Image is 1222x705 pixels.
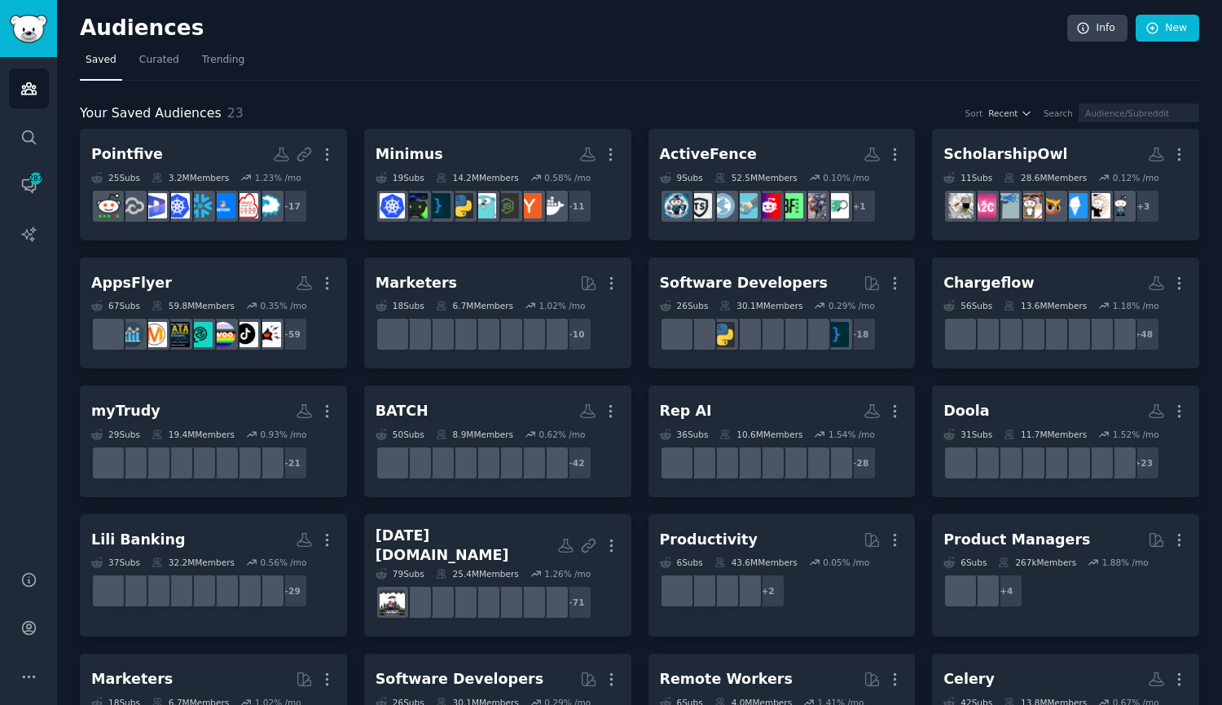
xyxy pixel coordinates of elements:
a: Info [1067,15,1127,42]
span: Recent [988,108,1018,119]
img: DevOpsLinks [210,193,235,218]
div: 25.4M Members [436,568,519,579]
img: Accounting [1040,450,1065,475]
div: Software Developers [660,273,828,293]
img: Entrepreneurship [516,590,542,615]
img: EntrepreneurRideAlong [755,450,780,475]
div: Remote Workers [660,669,793,690]
img: CloudAtCost [119,193,144,218]
div: 11.7M Members [1004,429,1087,440]
div: 6 Sub s [943,557,987,568]
a: Marketers18Subs6.7MMembers1.02% /mo+10socialmediamarketingSEODigitalMarketingdigital_marketingIns... [364,258,631,369]
img: FinancialCareers [210,450,235,475]
img: LifeProTips [732,579,758,604]
a: [DATE][DOMAIN_NAME]79Subs25.4MMembers1.26% /mo+71nonprofitEntrepreneurshipstartupEntrepreneurRide... [364,514,631,637]
img: kubernetes [165,193,190,218]
div: Doola [943,401,989,421]
a: 287 [9,165,49,205]
input: Audience/Subreddit [1079,104,1199,122]
img: EntrepreneurRideAlong [471,590,496,615]
img: CBD [516,450,542,475]
div: Sort [965,108,983,119]
img: programming [425,193,451,218]
img: AllAboutPayments [1085,322,1110,347]
div: + 18 [842,317,877,351]
img: RemoteWorkers [142,450,167,475]
img: ApplyingToCollege [971,193,996,218]
img: Accounting [119,450,144,475]
img: kubernetes [380,193,405,218]
img: InternationalStudents [1017,193,1042,218]
img: trustandsafetypros [664,193,689,218]
span: 23 [227,105,244,121]
div: Marketers [91,669,173,690]
div: 0.29 % /mo [829,300,875,311]
div: 18 Sub s [376,300,424,311]
div: myTrudy [91,401,160,421]
img: Entrepreneurship [732,450,758,475]
img: docker [539,193,565,218]
img: SaaS [948,450,974,475]
img: analytics [119,322,144,347]
img: CashApp [1040,322,1065,347]
div: 3.2M Members [152,172,229,183]
div: 79 Sub s [376,568,424,579]
div: 11 Sub s [943,172,992,183]
div: 0.10 % /mo [823,172,869,183]
a: Productivity6Subs43.6MMembers0.05% /mo+2LifeProTipslifehacksproductivitygetdisciplined [648,514,916,637]
div: 8.9M Members [436,429,513,440]
div: 1.18 % /mo [1113,300,1159,311]
img: TikTokAds [256,322,281,347]
img: productivity [687,579,712,604]
a: ScholarshipOwl11Subs28.6MMembers0.12% /mo+3CollegeRantcollegelawschooladmissionsScholarshipOwlInt... [932,129,1199,240]
div: 37 Sub s [91,557,140,568]
img: Financialchargeback [1062,322,1088,347]
div: 1.88 % /mo [1102,557,1149,568]
img: Advice [994,193,1019,218]
img: GoogleAnalytics [142,322,167,347]
div: 30.1M Members [719,300,802,311]
img: lawschooladmissions [1062,193,1088,218]
div: [DATE][DOMAIN_NAME] [376,526,557,566]
img: ScholarshipOwl [1040,193,1065,218]
div: + 29 [274,574,308,608]
img: Business_Ideas [187,579,213,604]
img: TikTokMarketing [233,322,258,347]
img: PaymentProcessing [994,322,1019,347]
div: 0.56 % /mo [260,557,306,568]
img: ProductManagement [971,579,996,604]
span: Your Saved Audiences [80,104,222,124]
img: startup [971,450,996,475]
img: indianstartups [233,579,258,604]
img: scholarships [948,193,974,218]
a: ActiveFence9Subs52.5MMembers0.10% /mo+1jobboardsearchgenerativeAIbattlefield2042cybersecuritytech... [648,129,916,240]
img: Slack [448,590,473,615]
span: Saved [86,53,116,68]
img: startups_promotion [1062,450,1088,475]
img: golang [471,193,496,218]
img: getdisciplined [664,579,689,604]
div: Software Developers [376,669,543,690]
img: learnpython [687,322,712,347]
img: openproject [402,590,428,615]
img: startup [778,450,803,475]
img: ProductivityTech [425,590,451,615]
div: 1.23 % /mo [255,172,301,183]
button: Recent [988,108,1032,119]
img: InstagramMarketing [425,322,451,347]
img: socialmedia [539,322,565,347]
img: SaaS [165,579,190,604]
img: PPC [380,322,405,347]
div: 0.58 % /mo [544,172,591,183]
a: Pointfive25Subs3.2MMembers1.23% /mo+17cloudgovernanceoraclecloudDevOpsLinksSnowflakeComputingkube... [80,129,347,240]
a: Lili Banking37Subs32.2MMembers0.56% /mo+29salesindianstartupsmicrosaasBusiness_IdeasSaaSStartUpIn... [80,514,347,637]
div: 10.6M Members [719,429,802,440]
img: technology [732,193,758,218]
a: AppsFlyer67Subs59.8MMembers0.35% /mo+59TikTokAdsTikTokMarketingwoocommerceBusinessAnalyticsLearnD... [80,258,347,369]
img: TrustAndSafety [687,193,712,218]
a: Minimus19Subs14.2MMembers0.58% /mo+11dockerycombinatornodegolangPythonprogrammingSecurityCareerAd... [364,129,631,240]
div: 1.54 % /mo [829,429,875,440]
img: oraclecloud [233,193,258,218]
img: cscareerquestions [96,450,121,475]
div: 0.05 % /mo [823,557,869,568]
